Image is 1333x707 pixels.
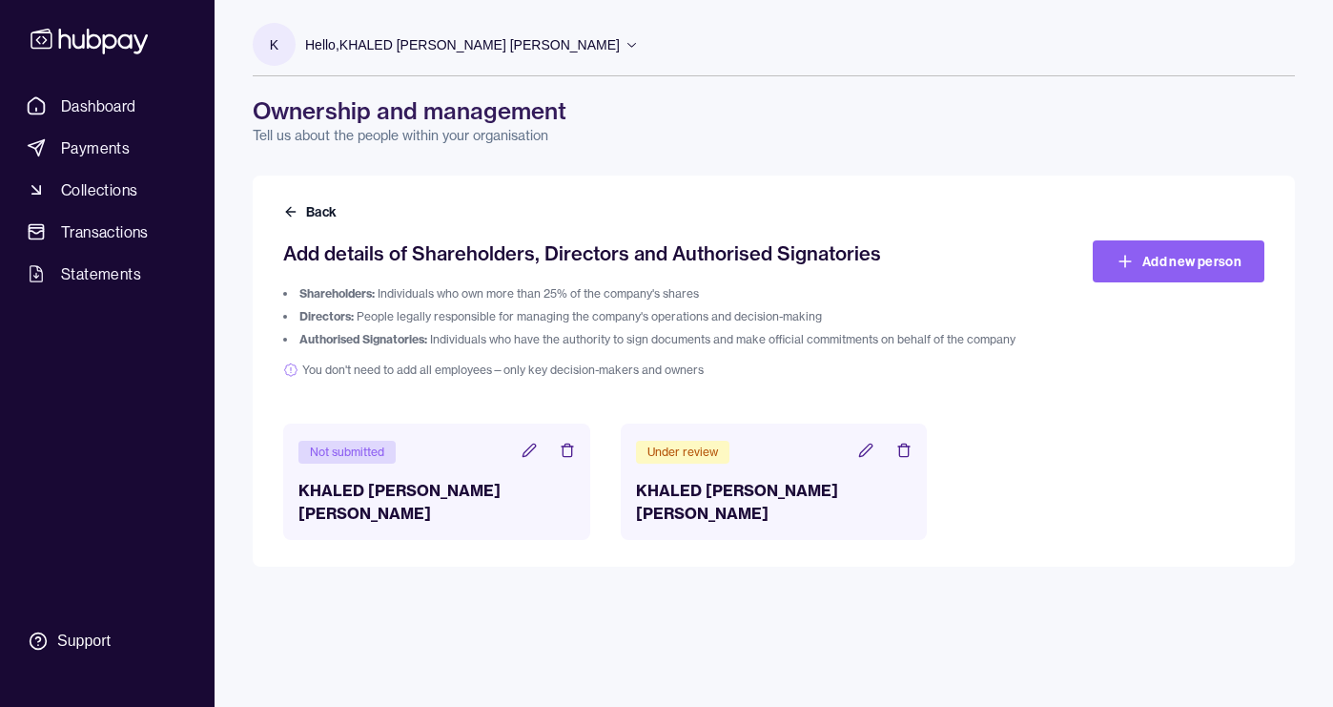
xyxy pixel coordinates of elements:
[19,131,195,165] a: Payments
[1093,240,1264,282] a: Add new person
[283,240,1019,267] h2: Add details of Shareholders, Directors and Authorised Signatories
[636,441,729,464] div: Under review
[253,126,1295,145] p: Tell us about the people within your organisation
[298,441,396,464] div: Not submitted
[19,89,195,123] a: Dashboard
[19,257,195,291] a: Statements
[253,95,1295,126] h1: Ownership and management
[299,309,354,323] span: Directors:
[283,286,1019,302] li: Individuals who own more than 25% of the company's shares
[299,332,427,346] span: Authorised Signatories:
[19,621,195,661] a: Support
[61,262,141,285] span: Statements
[57,631,111,652] div: Support
[636,479,913,525] h3: KHALED [PERSON_NAME] [PERSON_NAME]
[61,178,137,201] span: Collections
[61,220,149,243] span: Transactions
[283,363,1019,378] span: You don't need to add all employees—only key decision-makers and owners
[283,202,340,221] button: Back
[305,34,620,55] p: Hello, KHALED [PERSON_NAME] [PERSON_NAME]
[299,286,375,301] span: Shareholders:
[298,479,575,525] h3: KHALED [PERSON_NAME] [PERSON_NAME]
[283,332,1019,347] li: Individuals who have the authority to sign documents and make official commitments on behalf of t...
[270,34,278,55] p: K
[283,309,1019,324] li: People legally responsible for managing the company's operations and decision-making
[61,94,136,117] span: Dashboard
[19,173,195,207] a: Collections
[61,136,130,159] span: Payments
[19,215,195,249] a: Transactions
